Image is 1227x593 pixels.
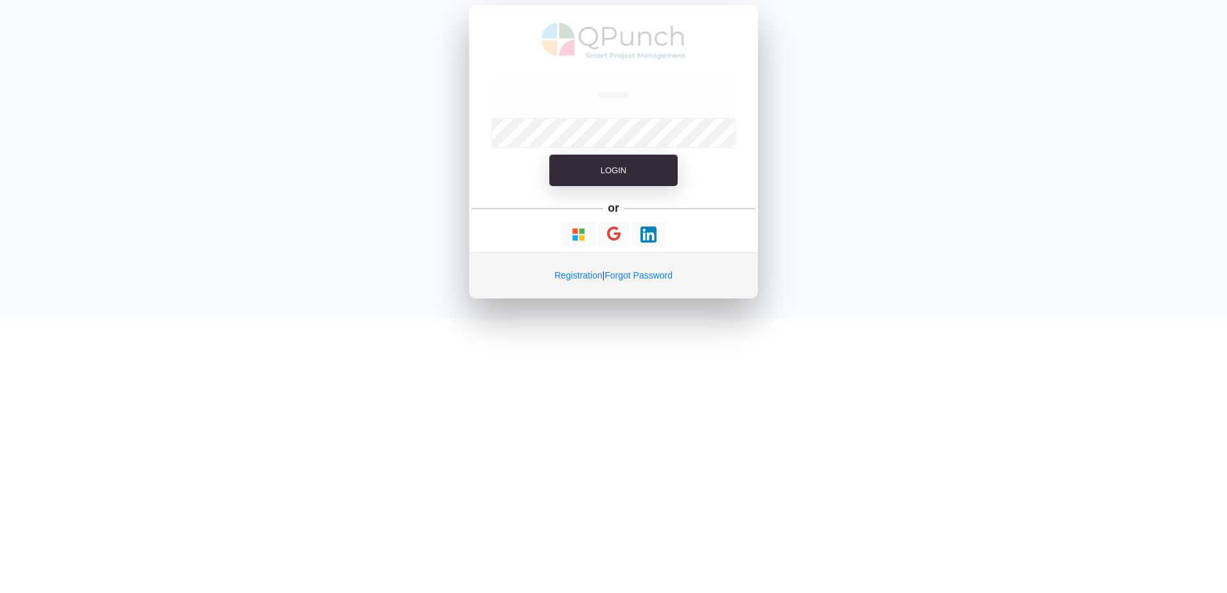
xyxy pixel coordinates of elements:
span: Login [601,173,626,183]
button: Login [549,162,678,194]
h5: or [606,207,622,225]
button: Continue With LinkedIn [631,230,665,255]
img: QPunch [542,26,686,72]
div: | [469,260,758,306]
img: Loading... [571,234,587,250]
img: Loading... [640,234,656,250]
button: Continue With Google [598,229,630,255]
a: Registration [554,278,603,288]
a: Forgot Password [605,278,673,288]
button: Continue With Microsoft Azure [562,230,596,255]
